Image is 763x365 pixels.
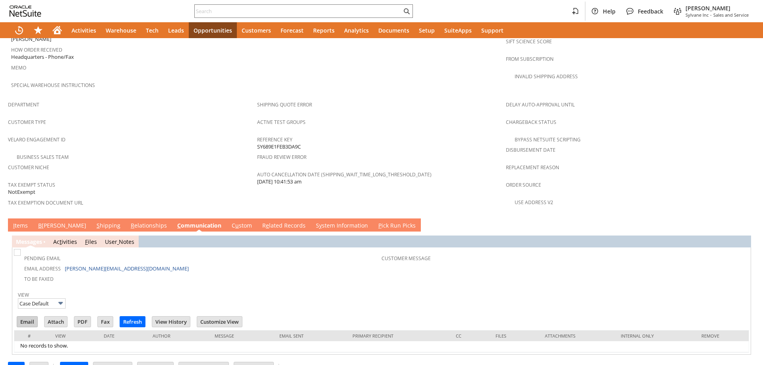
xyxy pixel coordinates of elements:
[177,222,181,229] span: C
[506,119,556,126] a: Chargeback Status
[74,317,91,327] input: PDF
[266,222,269,229] span: e
[120,317,145,327] input: Refresh
[60,238,62,245] span: t
[235,222,239,229] span: u
[153,333,203,339] div: Author
[506,147,556,153] a: Disbursement Date
[621,333,689,339] div: Internal Only
[686,4,749,12] span: [PERSON_NAME]
[496,333,533,339] div: Files
[24,265,61,272] a: Email Address
[506,38,552,45] a: Sift Science Score
[56,299,65,308] img: More Options
[374,22,414,38] a: Documents
[55,333,92,339] div: View
[281,27,304,34] span: Forecast
[20,333,43,339] div: #
[257,143,301,151] span: SY689E1FEB3DA9C
[97,222,100,229] span: S
[18,298,66,309] input: Case Default
[257,171,432,178] a: Auto Cancellation Date (shipping_wait_time_long_threshold_date)
[168,27,184,34] span: Leads
[8,119,46,126] a: Customer Type
[98,317,113,327] input: Fax
[53,238,77,245] a: Activities
[257,136,292,143] a: Reference Key
[72,27,96,34] span: Activities
[713,12,749,18] span: Sales and Service
[230,222,254,230] a: Custom
[242,27,271,34] span: Customers
[146,27,159,34] span: Tech
[279,333,341,339] div: Email Sent
[215,333,267,339] div: Message
[545,333,609,339] div: Attachments
[48,22,67,38] a: Home
[515,199,553,206] a: Use Address V2
[152,317,190,327] input: View History
[308,22,339,38] a: Reports
[36,222,88,230] a: B[PERSON_NAME]
[378,27,409,34] span: Documents
[11,82,95,89] a: Special Warehouse Instructions
[175,222,223,230] a: Communication
[686,12,709,18] span: Sylvane Inc
[11,53,74,61] span: Headquarters - Phone/Fax
[195,6,402,16] input: Search
[257,154,306,160] a: Fraud Review Error
[85,238,97,245] a: Files
[10,22,29,38] a: Recent Records
[38,222,42,229] span: B
[11,46,62,53] a: How Order Received
[638,8,663,15] span: Feedback
[314,222,370,230] a: System Information
[14,249,21,256] img: Unchecked
[381,255,431,262] a: Customer Message
[131,222,134,229] span: R
[85,238,88,245] span: F
[456,333,484,339] div: Cc
[506,101,575,108] a: Delay Auto-Approval Until
[194,27,232,34] span: Opportunities
[101,22,141,38] a: Warehouse
[506,164,559,171] a: Replacement reason
[8,182,55,188] a: Tax Exempt Status
[344,27,369,34] span: Analytics
[237,22,276,38] a: Customers
[260,222,308,230] a: Related Records
[10,6,41,17] svg: logo
[481,27,504,34] span: Support
[106,27,136,34] span: Warehouse
[65,265,189,272] a: [PERSON_NAME][EMAIL_ADDRESS][DOMAIN_NAME]
[45,317,67,327] input: Attach
[33,25,43,35] svg: Shortcuts
[104,333,141,339] div: Date
[17,317,37,327] input: Email
[506,182,541,188] a: Order Source
[603,8,616,15] span: Help
[257,119,306,126] a: Active Test Groups
[506,56,554,62] a: From Subscription
[11,222,30,230] a: Items
[414,22,440,38] a: Setup
[8,101,39,108] a: Department
[105,238,134,245] a: UserNotes
[18,292,29,298] a: View
[141,22,163,38] a: Tech
[8,188,35,196] span: NotExempt
[8,199,83,206] a: Tax Exemption Document URL
[189,22,237,38] a: Opportunities
[67,22,101,38] a: Activities
[313,27,335,34] span: Reports
[14,341,749,352] td: No records to show.
[339,22,374,38] a: Analytics
[319,222,322,229] span: y
[710,12,712,18] span: -
[376,222,418,230] a: Pick Run Picks
[378,222,381,229] span: P
[129,222,169,230] a: Relationships
[95,222,122,230] a: Shipping
[8,164,49,171] a: Customer Niche
[402,6,411,16] svg: Search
